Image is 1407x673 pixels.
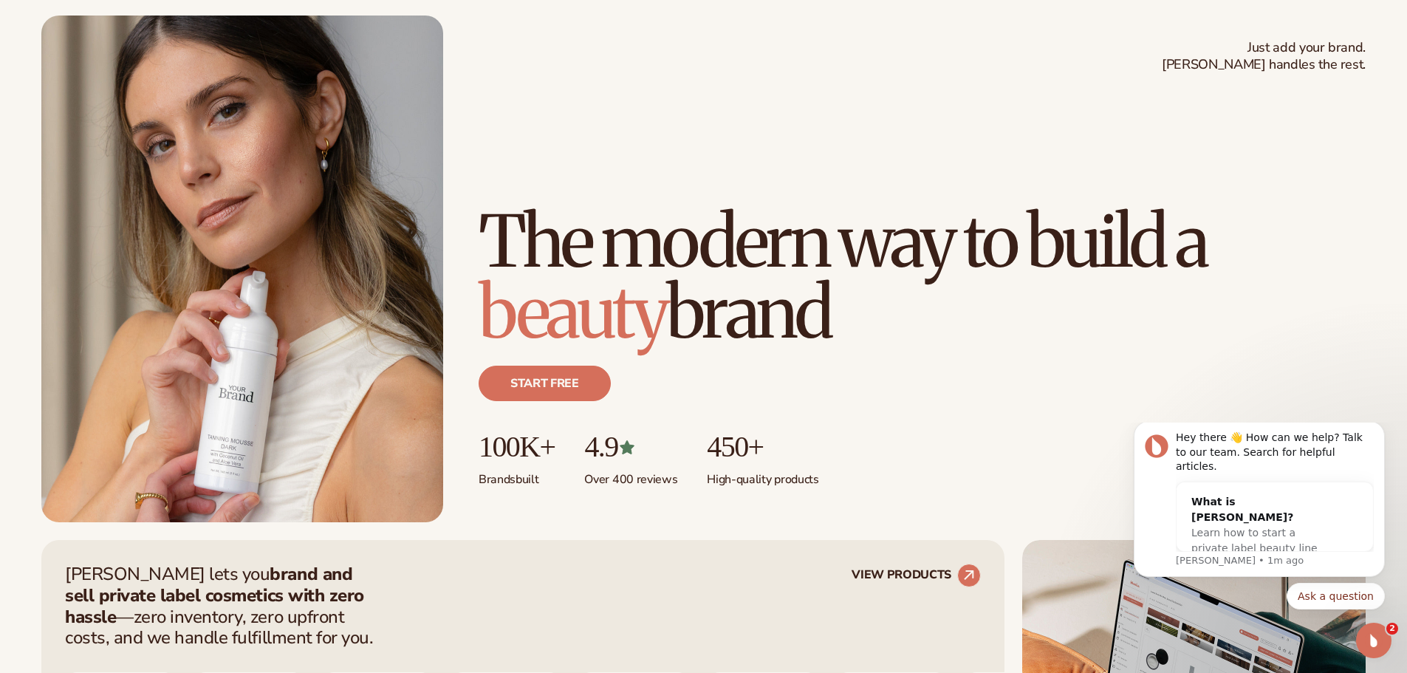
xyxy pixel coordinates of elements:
[64,131,262,145] p: Message from Lee, sent 1m ago
[584,431,677,463] p: 4.9
[64,8,262,129] div: Message content
[64,8,262,52] div: Hey there 👋 How can we help? Talk to our team. Search for helpful articles.
[479,366,611,401] a: Start free
[479,206,1366,348] h1: The modern way to build a brand
[1112,423,1407,618] iframe: To enrich screen reader interactions, please activate Accessibility in Grammarly extension settings
[65,564,383,649] p: [PERSON_NAME] lets you —zero inventory, zero upfront costs, and we handle fulfillment for you.
[80,104,206,147] span: Learn how to start a private label beauty line with [PERSON_NAME]
[852,564,981,587] a: VIEW PRODUCTS
[707,463,818,488] p: High-quality products
[479,268,666,357] span: beauty
[479,463,555,488] p: Brands built
[1386,623,1398,635] span: 2
[41,16,443,522] img: Female holding tanning mousse.
[80,72,217,103] div: What is [PERSON_NAME]?
[65,562,364,629] strong: brand and sell private label cosmetics with zero hassle
[1162,39,1366,74] span: Just add your brand. [PERSON_NAME] handles the rest.
[175,160,273,187] button: Quick reply: Ask a question
[1356,623,1391,658] iframe: Intercom live chat
[707,431,818,463] p: 450+
[22,160,273,187] div: Quick reply options
[584,463,677,488] p: Over 400 reviews
[479,431,555,463] p: 100K+
[65,60,232,161] div: What is [PERSON_NAME]?Learn how to start a private label beauty line with [PERSON_NAME]
[33,12,57,35] img: Profile image for Lee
